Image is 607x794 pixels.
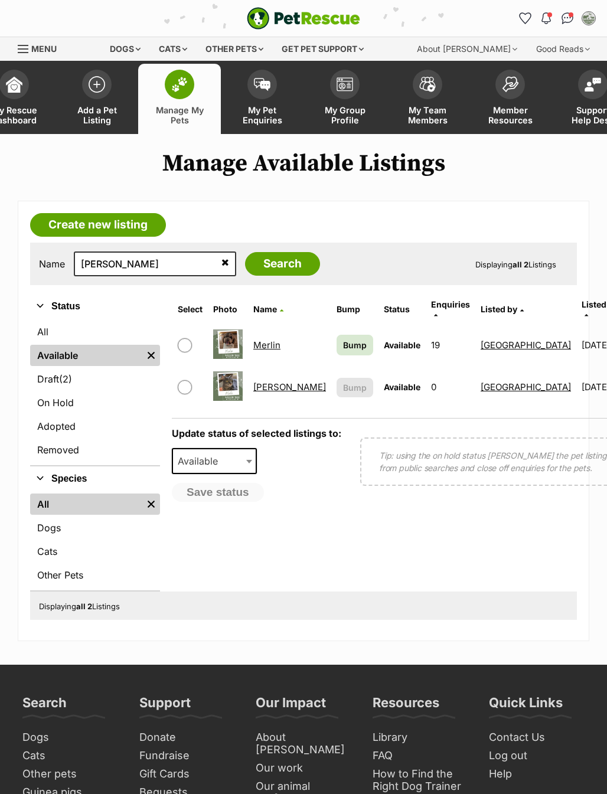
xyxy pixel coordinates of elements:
[253,339,280,351] a: Merlin
[172,427,341,439] label: Update status of selected listings to:
[579,9,598,28] button: My account
[18,765,123,783] a: Other pets
[153,105,206,125] span: Manage My Pets
[562,12,574,24] img: chat-41dd97257d64d25036548639549fe6c8038ab92f7586957e7f3b1b290dea8141.svg
[251,728,356,759] a: About [PERSON_NAME]
[135,765,240,783] a: Gift Cards
[30,517,160,538] a: Dogs
[89,76,105,93] img: add-pet-listing-icon-0afa8454b4691262ce3f59096e99ab1cd57d4a30225e0717b998d2c9b9846f56.svg
[142,494,160,515] a: Remove filter
[30,564,160,586] a: Other Pets
[39,602,120,611] span: Displaying Listings
[254,78,270,91] img: pet-enquiries-icon-7e3ad2cf08bfb03b45e93fb7055b45f3efa6380592205ae92323e6603595dc1f.svg
[245,252,320,276] input: Search
[343,381,367,394] span: Bump
[247,7,360,30] a: PetRescue
[208,295,247,324] th: Photo
[173,295,207,324] th: Select
[431,299,470,309] span: translation missing: en.admin.listings.index.attributes.enquiries
[30,299,160,314] button: Status
[481,381,571,393] a: [GEOGRAPHIC_DATA]
[30,491,160,590] div: Species
[31,44,57,54] span: Menu
[386,64,469,134] a: My Team Members
[481,339,571,351] a: [GEOGRAPHIC_DATA]
[558,9,577,28] a: Conversations
[247,7,360,30] img: logo-e224e6f780fb5917bec1dbf3a21bbac754714ae5b6737aabdf751b685950b380.svg
[197,37,272,61] div: Other pets
[585,77,601,92] img: help-desk-icon-fdf02630f3aa405de69fd3d07c3f3aa587a6932b1a1747fa1d2bba05be0121f9.svg
[583,12,595,24] img: Willow Tree Sanctuary profile pic
[102,37,149,61] div: Dogs
[541,12,551,24] img: notifications-46538b983faf8c2785f20acdc204bb7945ddae34d4c08c2a6579f10ce5e182be.svg
[401,105,454,125] span: My Team Members
[426,367,475,407] td: 0
[303,64,386,134] a: My Group Profile
[273,37,372,61] div: Get pet support
[6,76,22,93] img: dashboard-icon-eb2f2d2d3e046f16d808141f083e7271f6b2e854fb5c12c21221c1fb7104beca.svg
[384,340,420,350] span: Available
[332,295,378,324] th: Bump
[318,105,371,125] span: My Group Profile
[18,728,123,747] a: Dogs
[171,77,188,92] img: manage-my-pets-icon-02211641906a0b7f246fdf0571729dbe1e7629f14944591b6c1af311fb30b64b.svg
[22,694,67,718] h3: Search
[513,260,528,269] strong: all 2
[489,694,563,718] h3: Quick Links
[484,105,537,125] span: Member Resources
[337,378,373,397] button: Bump
[30,213,166,237] a: Create new listing
[368,728,473,747] a: Library
[582,299,606,309] span: Listed
[172,483,264,502] button: Save status
[172,448,257,474] span: Available
[139,694,191,718] h3: Support
[384,382,420,392] span: Available
[30,321,160,342] a: All
[39,259,65,269] label: Name
[18,747,123,765] a: Cats
[475,260,556,269] span: Displaying Listings
[253,304,277,314] span: Name
[30,471,160,486] button: Species
[30,541,160,562] a: Cats
[135,728,240,747] a: Donate
[70,105,123,125] span: Add a Pet Listing
[484,765,589,783] a: Help
[251,759,356,777] a: Our work
[481,304,524,314] a: Listed by
[30,494,142,515] a: All
[484,747,589,765] a: Log out
[151,37,195,61] div: Cats
[379,295,425,324] th: Status
[30,368,160,390] a: Draft
[138,64,221,134] a: Manage My Pets
[337,335,373,355] a: Bump
[515,9,534,28] a: Favourites
[431,299,470,319] a: Enquiries
[236,105,289,125] span: My Pet Enquiries
[221,64,303,134] a: My Pet Enquiries
[56,64,138,134] a: Add a Pet Listing
[173,453,230,469] span: Available
[515,9,598,28] ul: Account quick links
[253,381,326,393] a: [PERSON_NAME]
[30,319,160,465] div: Status
[59,372,72,386] span: (2)
[76,602,92,611] strong: all 2
[528,37,598,61] div: Good Reads
[368,747,473,765] a: FAQ
[502,76,518,92] img: member-resources-icon-8e73f808a243e03378d46382f2149f9095a855e16c252ad45f914b54edf8863c.svg
[135,747,240,765] a: Fundraise
[253,304,283,314] a: Name
[419,77,436,92] img: team-members-icon-5396bd8760b3fe7c0b43da4ab00e1e3bb1a5d9ba89233759b79545d2d3fc5d0d.svg
[30,392,160,413] a: On Hold
[373,694,439,718] h3: Resources
[142,345,160,366] a: Remove filter
[30,416,160,437] a: Adopted
[343,339,367,351] span: Bump
[537,9,556,28] button: Notifications
[484,728,589,747] a: Contact Us
[337,77,353,92] img: group-profile-icon-3fa3cf56718a62981997c0bc7e787c4b2cf8bcc04b72c1350f741eb67cf2f40e.svg
[426,325,475,365] td: 19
